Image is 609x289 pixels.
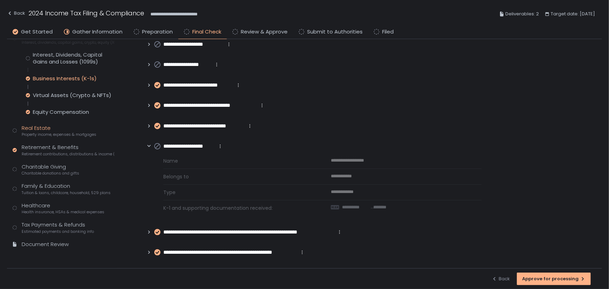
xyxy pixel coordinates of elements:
span: Estimated payments and banking info [22,229,94,234]
span: Tuition & loans, childcare, household, 529 plans [22,190,111,195]
span: K-1 and supporting documentation received: [163,205,314,212]
div: Interest, Dividends, Capital Gains and Losses (1099s) [33,51,114,65]
h1: 2024 Income Tax Filing & Compliance [29,8,144,18]
div: Charitable Giving [22,163,79,176]
span: Submit to Authorities [307,28,363,36]
div: Back [7,9,25,17]
button: Back [492,273,510,285]
div: Document Review [22,240,69,249]
button: Approve for processing [517,273,591,285]
button: Back [7,8,25,20]
span: Filed [382,28,394,36]
span: Belongs to [163,173,314,180]
div: Virtual Assets (Crypto & NFTs) [33,92,111,99]
span: Retirement contributions, distributions & income (1099-R, 5498) [22,151,114,157]
div: Healthcare [22,202,104,215]
div: Tax Payments & Refunds [22,221,94,234]
div: Retirement & Benefits [22,143,114,157]
span: Preparation [142,28,173,36]
span: Property income, expenses & mortgages [22,132,96,137]
div: Equity Compensation [33,109,89,116]
span: Final Check [192,28,221,36]
span: Type [163,189,314,196]
div: Approve for processing [522,276,586,282]
div: Family & Education [22,182,111,195]
span: Get Started [21,28,53,36]
span: Deliverables: 2 [505,10,539,18]
span: Gather Information [72,28,122,36]
div: Business Interests (K-1s) [33,75,97,82]
span: Target date: [DATE] [551,10,595,18]
span: Interest, dividends, capital gains, crypto, equity (1099s, K-1s) [22,40,114,45]
span: Charitable donations and gifts [22,171,79,176]
span: Review & Approve [241,28,288,36]
div: Back [492,276,510,282]
span: Name [163,157,314,164]
span: Health insurance, HSAs & medical expenses [22,209,104,215]
div: Real Estate [22,124,96,138]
